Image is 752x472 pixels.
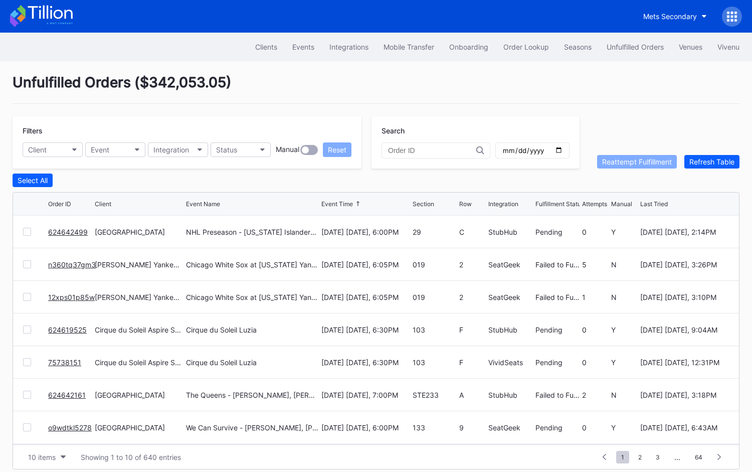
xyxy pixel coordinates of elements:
div: 0 [582,423,609,432]
a: Integrations [322,38,376,56]
div: Y [611,228,638,236]
div: SeatGeek [488,260,532,269]
div: Section [413,200,434,208]
div: F [459,326,486,334]
div: [DATE] [DATE], 3:18PM [640,391,729,399]
div: Cirque du Soleil Luzia [186,326,257,334]
div: [PERSON_NAME] Yankees Tickets [95,260,183,269]
a: 12xps01p85w [48,293,95,301]
div: 0 [582,358,609,367]
div: Event [91,145,109,154]
div: Unfulfilled Orders ( $342,053.05 ) [13,74,739,104]
div: N [611,293,638,301]
div: A [459,391,486,399]
div: Chicago White Sox at [US_STATE] Yankees [186,293,319,301]
div: Pending [535,358,580,367]
button: Select All [13,174,53,187]
div: Refresh Table [689,158,734,166]
button: Client [23,142,83,157]
div: C [459,228,486,236]
div: Order Lookup [503,43,549,51]
span: 64 [690,451,707,463]
button: Refresh Table [684,155,739,169]
div: StubHub [488,228,532,236]
div: Integrations [329,43,368,51]
div: The Queens - [PERSON_NAME], [PERSON_NAME], [PERSON_NAME], and [PERSON_NAME] [186,391,319,399]
div: 1 [582,293,609,301]
div: [GEOGRAPHIC_DATA] [95,391,183,399]
div: N [611,391,638,399]
a: n360tq37gm3 [48,260,96,269]
div: 133 [413,423,457,432]
button: Events [285,38,322,56]
a: Unfulfilled Orders [599,38,671,56]
div: StubHub [488,391,532,399]
div: Failed to Fulfill [535,391,580,399]
div: Manual [611,200,632,208]
div: NHL Preseason - [US_STATE] Islanders at [US_STATE] Devils [186,228,319,236]
div: Row [459,200,472,208]
button: Status [211,142,271,157]
div: Reset [328,145,346,154]
div: Attempts [582,200,607,208]
button: Onboarding [442,38,496,56]
div: Clients [255,43,277,51]
div: Status [216,145,237,154]
div: 5 [582,260,609,269]
div: Event Time [321,200,353,208]
div: [DATE] [DATE], 6:30PM [321,326,410,334]
div: Venues [679,43,702,51]
button: Seasons [556,38,599,56]
button: Event [85,142,145,157]
span: 2 [633,451,647,463]
button: Order Lookup [496,38,556,56]
div: [DATE] [DATE], 6:05PM [321,260,410,269]
div: 103 [413,326,457,334]
div: [DATE] [DATE], 12:31PM [640,358,729,367]
button: Reattempt Fulfillment [597,155,677,169]
button: Mobile Transfer [376,38,442,56]
div: Pending [535,228,580,236]
div: Select All [18,176,48,185]
a: o9wdtkl5278 [48,423,92,432]
button: Clients [248,38,285,56]
div: [DATE] [DATE], 6:00PM [321,423,410,432]
div: 0 [582,326,609,334]
span: 3 [651,451,665,463]
div: Mobile Transfer [384,43,434,51]
div: Manual [276,145,299,155]
div: Cirque du Soleil Aspire Secondary [95,358,183,367]
a: 624642499 [48,228,88,236]
button: 10 items [23,450,71,464]
div: Filters [23,126,351,135]
div: Failed to Fulfill [535,293,580,301]
div: Y [611,358,638,367]
div: [DATE] [DATE], 9:04AM [640,326,729,334]
a: 75738151 [48,358,81,367]
div: 2 [459,293,486,301]
div: [DATE] [DATE], 6:43AM [640,423,729,432]
div: [DATE] [DATE], 6:30PM [321,358,410,367]
div: Showing 1 to 10 of 640 entries [81,453,181,461]
div: 9 [459,423,486,432]
div: 019 [413,293,457,301]
div: 019 [413,260,457,269]
div: Onboarding [449,43,488,51]
div: [DATE] [DATE], 6:05PM [321,293,410,301]
div: F [459,358,486,367]
div: 2 [459,260,486,269]
div: VividSeats [488,358,532,367]
div: [DATE] [DATE], 7:00PM [321,391,410,399]
div: [DATE] [DATE], 6:00PM [321,228,410,236]
button: Integration [148,142,208,157]
div: Seasons [564,43,592,51]
div: STE233 [413,391,457,399]
button: Vivenu [710,38,747,56]
div: [DATE] [DATE], 3:26PM [640,260,729,269]
a: 624642161 [48,391,86,399]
